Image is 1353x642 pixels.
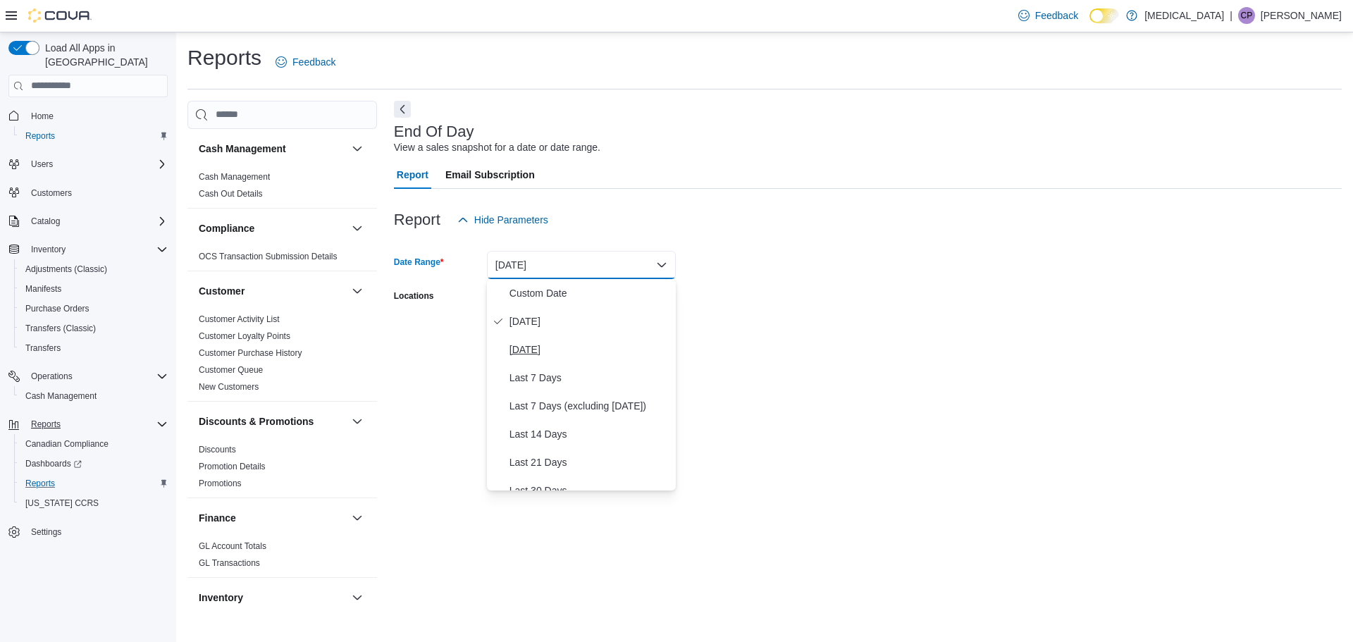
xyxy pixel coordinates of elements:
span: Washington CCRS [20,495,168,512]
a: Customer Loyalty Points [199,331,290,341]
button: Inventory [3,240,173,259]
div: Select listbox [487,279,676,490]
span: Reports [31,419,61,430]
button: [DATE] [487,251,676,279]
span: Adjustments (Classic) [20,261,168,278]
span: Operations [31,371,73,382]
button: [US_STATE] CCRS [14,493,173,513]
button: Transfers [14,338,173,358]
button: Catalog [25,213,66,230]
a: Manifests [20,280,67,297]
span: Email Subscription [445,161,535,189]
a: Adjustments (Classic) [20,261,113,278]
a: Dashboards [14,454,173,474]
span: Cash Out Details [199,188,263,199]
span: Operations [25,368,168,385]
span: Reports [20,475,168,492]
a: Customer Queue [199,365,263,375]
a: Reports [20,128,61,144]
a: Customers [25,185,78,202]
input: Dark Mode [1089,8,1119,23]
span: Promotion Details [199,461,266,472]
button: Cash Management [14,386,173,406]
button: Users [3,154,173,174]
span: Adjustments (Classic) [25,264,107,275]
span: CP [1241,7,1253,24]
button: Hide Parameters [452,206,554,234]
a: Promotion Details [199,462,266,471]
span: Load All Apps in [GEOGRAPHIC_DATA] [39,41,168,69]
span: Reports [20,128,168,144]
p: [MEDICAL_DATA] [1144,7,1224,24]
span: Dark Mode [1089,23,1090,24]
a: Transfers [20,340,66,357]
span: Customer Loyalty Points [199,331,290,342]
h3: End Of Day [394,123,474,140]
span: Report [397,161,428,189]
span: Hide Parameters [474,213,548,227]
a: Feedback [1013,1,1084,30]
h3: Finance [199,511,236,525]
button: Users [25,156,58,173]
span: Canadian Compliance [20,436,168,452]
span: [US_STATE] CCRS [25,498,99,509]
span: Reports [25,416,168,433]
a: Cash Management [20,388,102,405]
button: Home [3,106,173,126]
a: OCS Transaction Submission Details [199,252,338,261]
span: Last 7 Days (excluding [DATE]) [509,397,670,414]
span: Customers [25,184,168,202]
button: Customer [199,284,346,298]
a: Home [25,108,59,125]
h3: Compliance [199,221,254,235]
span: Users [31,159,53,170]
span: GL Transactions [199,557,260,569]
label: Date Range [394,257,444,268]
a: Customer Activity List [199,314,280,324]
button: Discounts & Promotions [349,413,366,430]
button: Canadian Compliance [14,434,173,454]
button: Discounts & Promotions [199,414,346,428]
span: Last 7 Days [509,369,670,386]
div: Finance [187,538,377,577]
a: [US_STATE] CCRS [20,495,104,512]
span: Dashboards [25,458,82,469]
a: Canadian Compliance [20,436,114,452]
span: Manifests [25,283,61,295]
span: Purchase Orders [20,300,168,317]
button: Inventory [25,241,71,258]
div: Compliance [187,248,377,271]
a: Cash Out Details [199,189,263,199]
a: Promotions [199,479,242,488]
button: Reports [25,416,66,433]
h3: Customer [199,284,245,298]
img: Cova [28,8,92,23]
nav: Complex example [8,100,168,579]
span: Feedback [1035,8,1078,23]
span: Reports [25,130,55,142]
span: Dashboards [20,455,168,472]
span: Cash Management [20,388,168,405]
a: New Customers [199,382,259,392]
span: Last 30 Days [509,482,670,499]
span: Promotions [199,478,242,489]
a: GL Transactions [199,558,260,568]
button: Customer [349,283,366,300]
div: Discounts & Promotions [187,441,377,498]
button: Reports [14,474,173,493]
span: [DATE] [509,341,670,358]
button: Manifests [14,279,173,299]
span: Feedback [292,55,335,69]
p: | [1230,7,1232,24]
button: Finance [349,510,366,526]
button: Cash Management [349,140,366,157]
div: View a sales snapshot for a date or date range. [394,140,600,155]
span: Discounts [199,444,236,455]
span: Customers [31,187,72,199]
button: Inventory [199,591,346,605]
span: Catalog [25,213,168,230]
h3: Cash Management [199,142,286,156]
button: Settings [3,521,173,542]
a: Purchase Orders [20,300,95,317]
span: Transfers [25,342,61,354]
